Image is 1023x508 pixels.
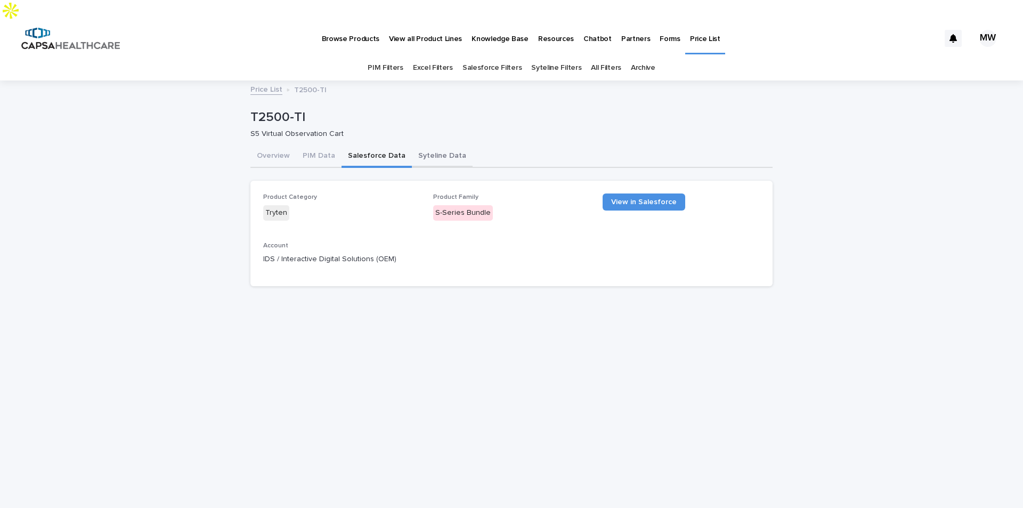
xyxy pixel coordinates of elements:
a: Price List [250,83,282,95]
a: Chatbot [579,21,616,54]
div: S-Series Bundle [433,205,493,221]
p: IDS / Interactive Digital Solutions (OEM) [263,254,420,265]
p: Price List [690,21,720,44]
a: Excel Filters [413,55,453,80]
p: Resources [538,21,574,44]
p: T2500-TI [294,83,327,95]
button: Overview [250,146,296,168]
img: B5p4sRfuTuC72oLToeu7 [21,28,120,49]
a: Forms [655,21,685,54]
p: View all Product Lines [389,21,462,44]
p: Forms [660,21,680,44]
button: PIM Data [296,146,342,168]
button: Syteline Data [412,146,473,168]
p: S5 Virtual Observation Cart [250,130,764,139]
a: Archive [631,55,655,80]
a: Price List [685,21,725,53]
span: Product Family [433,194,478,200]
p: Partners [621,21,651,44]
a: Resources [533,21,579,54]
a: Knowledge Base [467,21,533,54]
a: View all Product Lines [384,21,467,54]
button: Salesforce Data [342,146,412,168]
p: Chatbot [583,21,612,44]
p: Knowledge Base [472,21,529,44]
span: View in Salesforce [611,198,677,206]
a: PIM Filters [368,55,403,80]
a: View in Salesforce [603,193,685,211]
p: T2500-TI [250,110,768,125]
a: Syteline Filters [531,55,581,80]
a: Salesforce Filters [462,55,522,80]
span: Account [263,243,288,249]
a: All Filters [591,55,621,80]
p: Browse Products [322,21,379,44]
div: MW [979,30,996,47]
a: Browse Products [317,21,384,54]
a: Partners [616,21,655,54]
div: Tryten [263,205,289,221]
span: Product Category [263,194,317,200]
